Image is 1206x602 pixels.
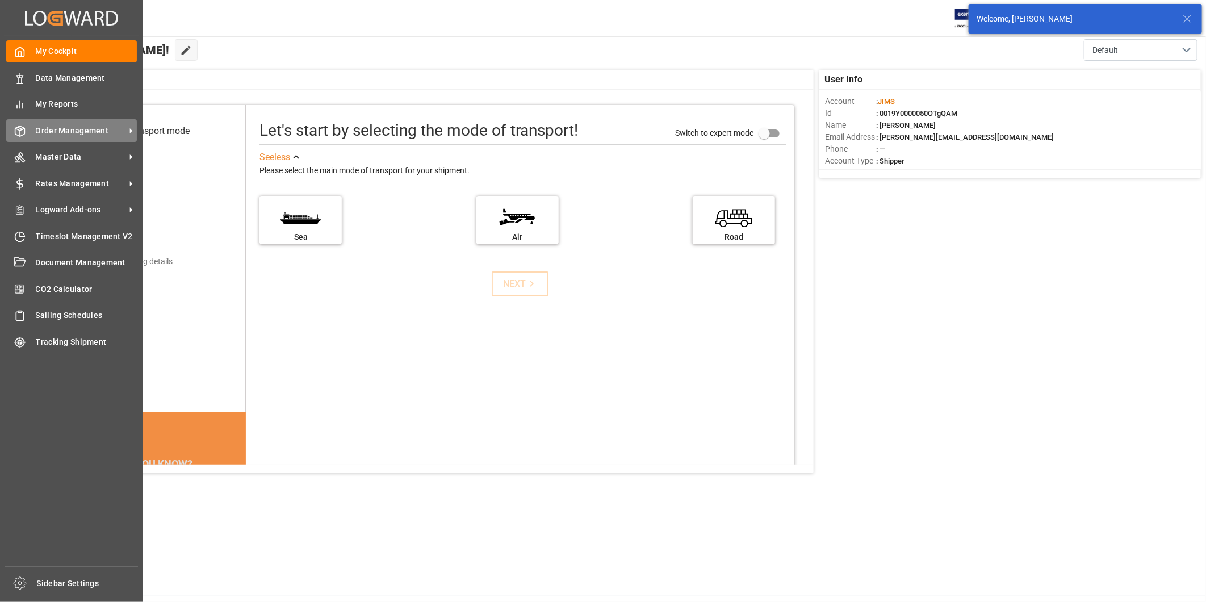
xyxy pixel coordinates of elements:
[698,231,769,243] div: Road
[825,73,863,86] span: User Info
[482,231,553,243] div: Air
[6,304,137,327] a: Sailing Schedules
[955,9,994,28] img: Exertis%20JAM%20-%20Email%20Logo.jpg_1722504956.jpg
[36,336,137,348] span: Tracking Shipment
[37,578,139,590] span: Sidebar Settings
[825,143,876,155] span: Phone
[47,39,169,61] span: Hello [PERSON_NAME]!
[825,155,876,167] span: Account Type
[259,164,786,178] div: Please select the main mode of transport for your shipment.
[6,66,137,89] a: Data Management
[876,121,936,129] span: : [PERSON_NAME]
[6,278,137,300] a: CO2 Calculator
[36,125,125,137] span: Order Management
[876,157,905,165] span: : Shipper
[825,131,876,143] span: Email Address
[36,178,125,190] span: Rates Management
[6,252,137,274] a: Document Management
[1092,44,1118,56] span: Default
[675,128,753,137] span: Switch to expert mode
[36,151,125,163] span: Master Data
[977,13,1172,25] div: Welcome, [PERSON_NAME]
[6,93,137,115] a: My Reports
[825,107,876,119] span: Id
[492,271,548,296] button: NEXT
[876,133,1054,141] span: : [PERSON_NAME][EMAIL_ADDRESS][DOMAIN_NAME]
[36,231,137,243] span: Timeslot Management V2
[876,109,957,118] span: : 0019Y0000050OTgQAM
[102,124,190,138] div: Select transport mode
[825,119,876,131] span: Name
[259,150,290,164] div: See less
[6,225,137,247] a: Timeslot Management V2
[259,119,578,143] div: Let's start by selecting the mode of transport!
[36,257,137,269] span: Document Management
[36,204,125,216] span: Logward Add-ons
[36,98,137,110] span: My Reports
[876,145,885,153] span: : —
[6,40,137,62] a: My Cockpit
[102,256,173,267] div: Add shipping details
[1084,39,1197,61] button: open menu
[6,331,137,353] a: Tracking Shipment
[825,95,876,107] span: Account
[64,452,246,476] div: DID YOU KNOW?
[876,97,895,106] span: :
[36,283,137,295] span: CO2 Calculator
[36,45,137,57] span: My Cockpit
[36,310,137,321] span: Sailing Schedules
[36,72,137,84] span: Data Management
[503,277,538,291] div: NEXT
[878,97,895,106] span: JIMS
[265,231,336,243] div: Sea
